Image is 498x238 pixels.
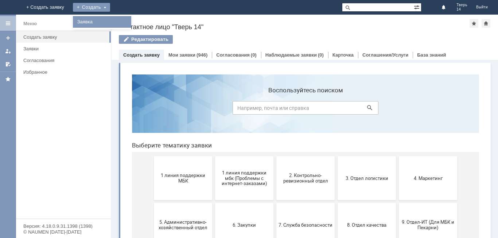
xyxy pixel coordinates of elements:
[214,107,268,112] span: 3. Отдел логистики
[414,3,421,10] span: Расширенный поиск
[106,18,252,25] label: Воспользуйтесь поиском
[273,88,331,131] button: 4. Маркетинг
[91,200,145,206] span: Отдел ИТ (1С)
[73,3,110,12] div: Создать
[23,34,106,40] div: Создать заявку
[20,31,109,43] a: Создать заявку
[23,69,98,75] div: Избранное
[265,52,317,58] a: Наблюдаемые заявки
[273,134,331,178] button: 9. Отдел-ИТ (Для МБК и Пекарни)
[318,52,324,58] div: (0)
[275,107,329,112] span: 4. Маркетинг
[275,151,329,162] span: 9. Отдел-ИТ (Для МБК и Пекарни)
[23,58,106,63] div: Согласования
[2,58,14,70] a: Мои согласования
[168,52,195,58] a: Мои заявки
[119,23,470,31] div: Контактное лицо "Тверь 14"
[273,181,331,225] button: Финансовый отдел
[23,46,106,51] div: Заявки
[152,104,206,115] span: 2. Контрольно-ревизионный отдел
[211,88,270,131] button: 3. Отдел логистики
[23,230,104,234] div: © NAUMEN [DATE]-[DATE]
[28,181,86,225] button: Бухгалтерия (для мбк)
[2,45,14,57] a: Мои заявки
[150,88,209,131] button: 2. Контрольно-ревизионный отдел
[152,197,206,208] span: Отдел-ИТ (Битрикс24 и CRM)
[28,88,86,131] button: 1 линия поддержки МБК
[470,19,478,28] div: Добавить в избранное
[150,134,209,178] button: 7. Служба безопасности
[150,181,209,225] button: Отдел-ИТ (Битрикс24 и CRM)
[106,32,252,46] input: Например, почта или справка
[214,200,268,206] span: Отдел-ИТ (Офис)
[91,101,145,118] span: 1 линия поддержки мбк (Проблемы с интернет-заказами)
[275,200,329,206] span: Финансовый отдел
[91,153,145,159] span: 6. Закупки
[89,181,147,225] button: Отдел ИТ (1С)
[28,134,86,178] button: 5. Административно-хозяйственный отдел
[89,134,147,178] button: 6. Закупки
[417,52,446,58] a: База знаний
[482,19,490,28] div: Сделать домашней страницей
[251,52,257,58] div: (0)
[20,55,109,66] a: Согласования
[456,3,467,7] span: Тверь
[211,134,270,178] button: 8. Отдел качества
[89,88,147,131] button: 1 линия поддержки мбк (Проблемы с интернет-заказами)
[74,18,130,26] a: Заявка
[216,52,250,58] a: Согласования
[332,52,354,58] a: Карточка
[23,19,37,28] div: Меню
[30,104,84,115] span: 1 линия поддержки МБК
[362,52,408,58] a: Соглашения/Услуги
[23,224,104,229] div: Версия: 4.18.0.9.31.1398 (1398)
[123,52,160,58] a: Создать заявку
[456,7,467,12] span: 14
[211,181,270,225] button: Отдел-ИТ (Офис)
[152,153,206,159] span: 7. Служба безопасности
[2,32,14,44] a: Создать заявку
[20,43,109,54] a: Заявки
[197,52,207,58] div: (946)
[6,73,353,80] header: Выберите тематику заявки
[214,153,268,159] span: 8. Отдел качества
[30,151,84,162] span: 5. Административно-хозяйственный отдел
[30,200,84,206] span: Бухгалтерия (для мбк)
